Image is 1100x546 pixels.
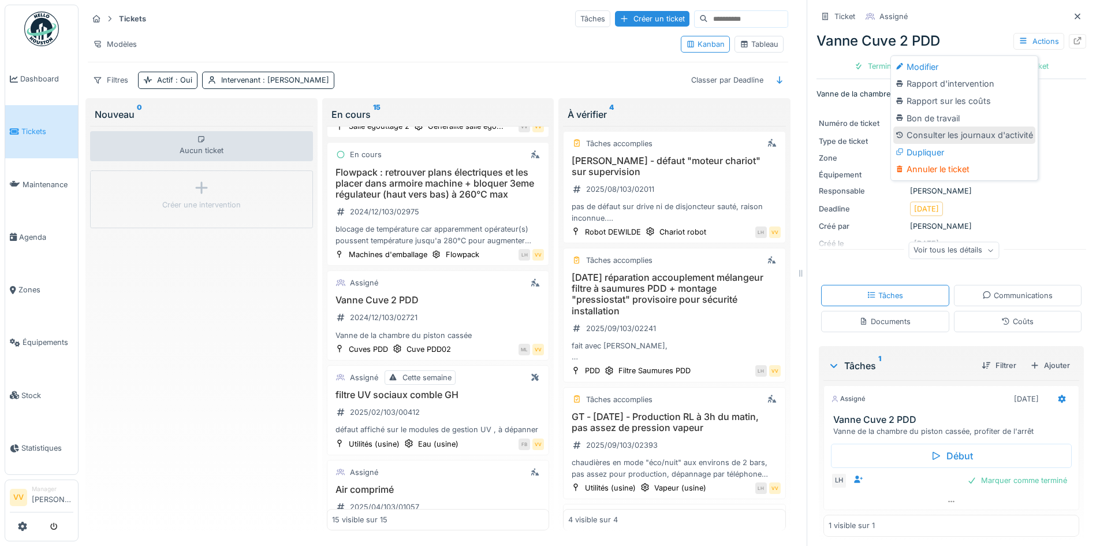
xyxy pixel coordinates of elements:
div: 2024/12/103/02721 [350,312,417,323]
h3: Vanne Cuve 2 PDD [332,295,545,306]
sup: 0 [137,107,142,121]
div: Responsable [819,185,905,196]
li: VV [10,489,27,506]
div: 2025/09/103/02241 [586,323,656,334]
div: LH [755,365,767,377]
div: [DATE] [1014,393,1039,404]
span: Zones [18,284,73,295]
div: En cours [331,107,545,121]
div: Machines d'emballage [349,249,427,260]
div: Deadline [819,203,905,214]
sup: 4 [609,107,614,121]
p: Vanne de la chambre du piston cassée [816,88,1086,99]
li: [PERSON_NAME] [32,485,73,510]
div: Tâches accomplies [586,394,652,405]
div: Assigné [831,394,866,404]
div: Tâches accomplies [586,255,652,266]
div: Tâches [828,359,972,373]
strong: Tickets [114,13,151,24]
h3: Vanne Cuve 2 PDD [833,414,1074,425]
div: Consulter les journaux d'activité [893,127,1035,144]
div: Tâches [575,10,610,27]
div: Actif [157,75,192,86]
div: 1 visible sur 1 [829,520,875,531]
div: Documents [859,316,911,327]
div: Cuves PDD [349,344,388,355]
div: Modifier [893,58,1035,76]
div: Aucun ticket [90,131,313,161]
div: Zone [819,153,905,164]
div: Kanban [686,39,725,50]
div: Intervenant [221,75,329,86]
span: Statistiques [21,443,73,454]
div: VV [532,121,544,132]
div: Rapport d'intervention [893,75,1035,92]
div: ML [519,344,530,355]
div: Terminer & valider les tâches [849,58,973,74]
div: Vanne de la chambre du piston cassée [332,330,545,341]
div: [PERSON_NAME] [819,185,1084,196]
div: PDD [585,365,600,376]
div: VV [532,249,544,261]
div: 2025/02/103/00412 [350,407,420,418]
span: Dashboard [20,73,73,84]
span: Stock [21,390,73,401]
div: VV [769,365,781,377]
span: Agenda [19,232,73,243]
div: En cours [350,149,382,160]
div: Assigné [350,467,378,478]
div: Créé par [819,221,905,232]
div: Tâches [867,290,903,301]
div: Cette semaine [402,372,452,383]
div: 2024/12/103/02975 [350,206,419,217]
div: Ajouter [1026,358,1075,373]
div: défaut affiché sur le modules de gestion UV , à dépanner [332,424,545,435]
div: fait avec [PERSON_NAME], - pelle du mélangeur tombée dans le bac, axe a glissé de l'accouplement,... [568,340,781,362]
div: pas de défaut sur drive ni de disjoncteur sauté, raison inconnue. Vider une pile à la main, aller... [568,201,781,223]
div: blocage de température car apparemment opérateur(s) poussent température jusqu'a 280°C pour augme... [332,224,545,246]
div: Dupliquer [893,144,1035,161]
div: [PERSON_NAME] [819,221,1084,232]
sup: 1 [878,359,881,373]
div: Tableau [740,39,778,50]
div: Utilités (usine) [349,439,400,450]
div: 15 visible sur 15 [332,514,387,525]
div: 2025/08/103/02011 [586,184,654,195]
div: Début [831,444,1072,468]
div: Vanne Cuve 2 PDD [816,31,1086,51]
sup: 15 [373,107,381,121]
div: Communications [982,290,1053,301]
div: Flowpack [446,249,479,260]
div: Vapeur (usine) [654,482,706,493]
div: Actions [1013,33,1064,50]
div: VV [519,121,530,132]
div: VV [769,482,781,494]
div: 2025/04/103/01057 [350,502,419,512]
span: Tickets [21,126,73,137]
div: LH [755,482,767,494]
div: Créer un ticket [615,11,689,27]
img: Badge_color-CXgf-gQk.svg [24,12,59,46]
div: Type de ticket [819,136,905,147]
div: Coûts [1001,316,1034,327]
div: chaudières en mode "éco/nuit" aux environs de 2 bars, pas assez pour production, dépannage par té... [568,457,781,479]
div: Salle égouttage 2 [349,121,409,132]
div: Classer par Deadline [686,72,769,88]
div: VV [532,439,544,450]
div: VV [532,344,544,355]
div: Manager [32,485,73,493]
div: Bon de travail [893,110,1035,127]
div: FB [519,439,530,450]
div: [DATE] [914,203,939,214]
h3: [PERSON_NAME] - défaut "moteur chariot" sur supervision [568,155,781,177]
h3: [DATE] réparation accouplement mélangeur filtre à saumures PDD + montage "pressiostat" provisoire... [568,272,781,317]
div: Nouveau [95,107,308,121]
div: À vérifier [568,107,781,121]
div: Utilités (usine) [585,482,636,493]
div: Assigné [350,277,378,288]
div: Vanne de la chambre du piston cassée, profiter de l'arrêt [833,426,1074,437]
div: 2025/09/103/02393 [586,440,658,451]
div: VV [769,226,781,238]
div: Généralité salle égo... [428,121,504,132]
div: Assigné [879,11,908,22]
